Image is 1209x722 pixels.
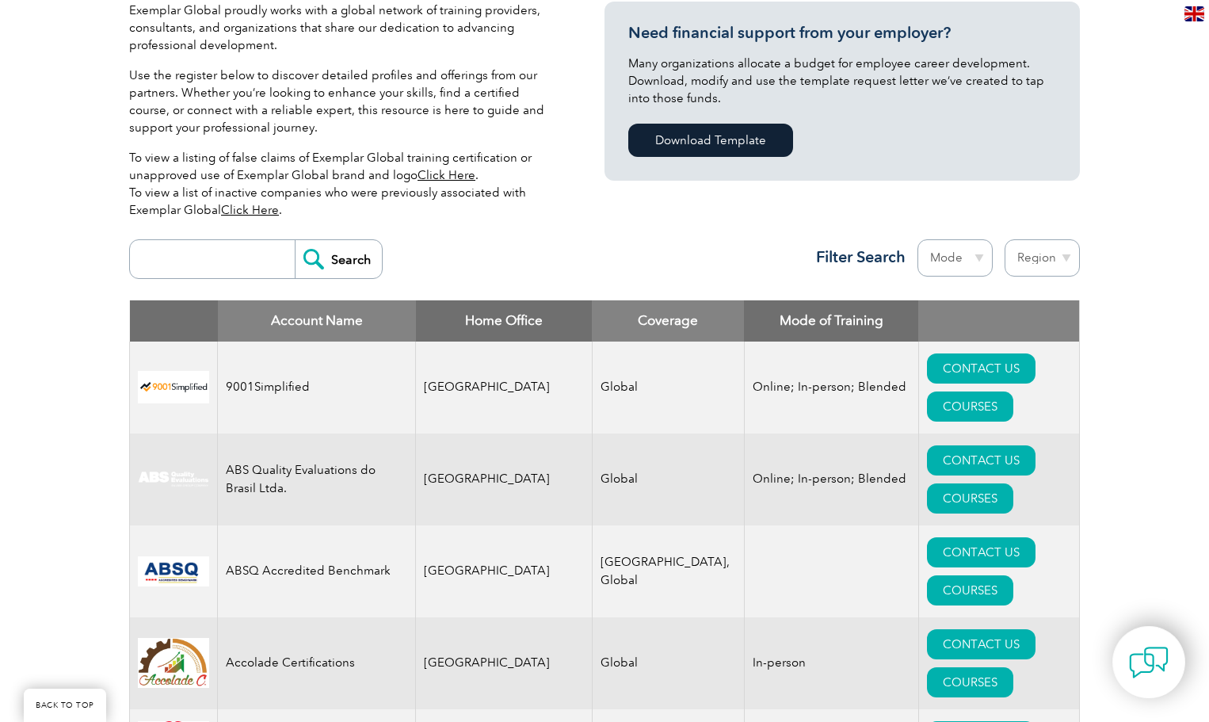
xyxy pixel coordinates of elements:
[592,525,744,617] td: [GEOGRAPHIC_DATA], Global
[744,342,918,434] td: Online; In-person; Blended
[1184,6,1204,21] img: en
[129,149,557,219] p: To view a listing of false claims of Exemplar Global training certification or unapproved use of ...
[416,342,593,434] td: [GEOGRAPHIC_DATA]
[416,434,593,525] td: [GEOGRAPHIC_DATA]
[295,240,382,278] input: Search
[592,342,744,434] td: Global
[807,247,906,267] h3: Filter Search
[918,300,1079,342] th: : activate to sort column ascending
[1129,643,1169,682] img: contact-chat.png
[221,203,279,217] a: Click Here
[927,483,1013,514] a: COURSES
[218,300,416,342] th: Account Name: activate to sort column descending
[927,445,1035,476] a: CONTACT US
[927,575,1013,605] a: COURSES
[218,525,416,617] td: ABSQ Accredited Benchmark
[927,629,1035,659] a: CONTACT US
[592,300,744,342] th: Coverage: activate to sort column ascending
[592,617,744,709] td: Global
[744,434,918,525] td: Online; In-person; Blended
[927,353,1035,384] a: CONTACT US
[628,124,793,157] a: Download Template
[927,392,1013,422] a: COURSES
[24,689,106,722] a: BACK TO TOP
[218,617,416,709] td: Accolade Certifications
[628,55,1056,107] p: Many organizations allocate a budget for employee career development. Download, modify and use th...
[416,300,593,342] th: Home Office: activate to sort column ascending
[744,617,918,709] td: In-person
[218,342,416,434] td: 9001Simplified
[418,168,475,182] a: Click Here
[218,434,416,525] td: ABS Quality Evaluations do Brasil Ltda.
[129,67,557,136] p: Use the register below to discover detailed profiles and offerings from our partners. Whether you...
[927,537,1035,567] a: CONTACT US
[628,23,1056,43] h3: Need financial support from your employer?
[592,434,744,525] td: Global
[927,667,1013,697] a: COURSES
[416,617,593,709] td: [GEOGRAPHIC_DATA]
[129,2,557,54] p: Exemplar Global proudly works with a global network of training providers, consultants, and organ...
[138,638,209,688] img: 1a94dd1a-69dd-eb11-bacb-002248159486-logo.jpg
[744,300,918,342] th: Mode of Training: activate to sort column ascending
[138,371,209,403] img: 37c9c059-616f-eb11-a812-002248153038-logo.png
[138,471,209,488] img: c92924ac-d9bc-ea11-a814-000d3a79823d-logo.jpg
[416,525,593,617] td: [GEOGRAPHIC_DATA]
[138,556,209,586] img: cc24547b-a6e0-e911-a812-000d3a795b83-logo.png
